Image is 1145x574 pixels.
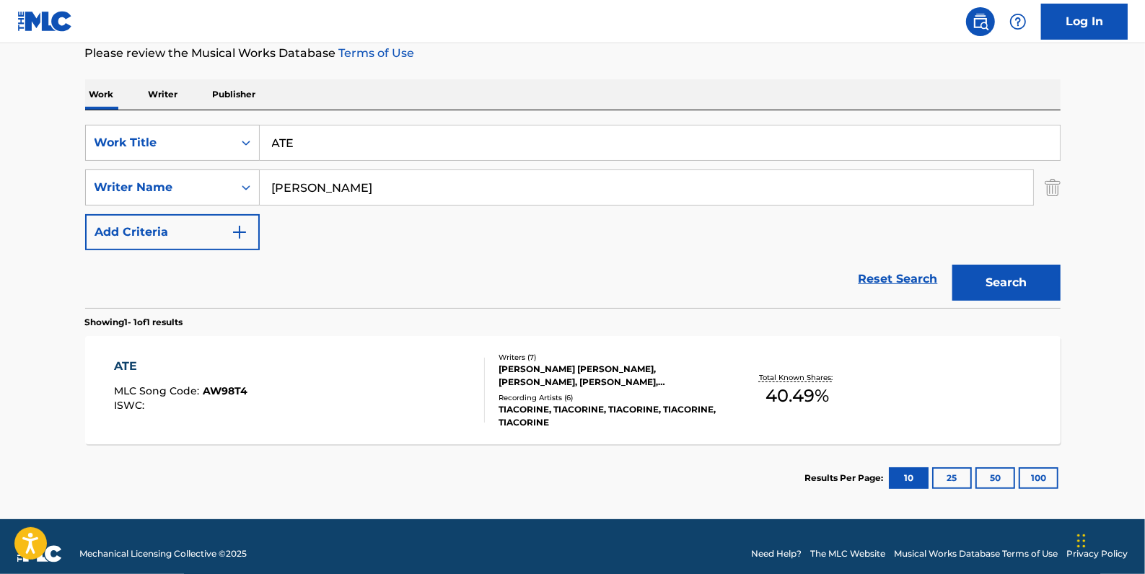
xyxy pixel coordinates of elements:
p: Publisher [209,79,260,110]
a: Privacy Policy [1066,547,1128,560]
a: ATEMLC Song Code:AW98T4ISWC:Writers (7)[PERSON_NAME] [PERSON_NAME], [PERSON_NAME], [PERSON_NAME],... [85,336,1061,444]
button: Add Criteria [85,214,260,250]
div: Writer Name [95,179,224,196]
iframe: Chat Widget [1073,505,1145,574]
p: Total Known Shares: [759,372,836,383]
button: 10 [889,467,929,489]
span: ISWC : [114,399,148,412]
a: The MLC Website [810,547,885,560]
p: Work [85,79,118,110]
img: logo [17,545,62,562]
a: Reset Search [851,263,945,295]
div: Work Title [95,134,224,151]
img: search [972,13,989,30]
button: 25 [932,467,972,489]
span: Mechanical Licensing Collective © 2025 [79,547,247,560]
p: Results Per Page: [805,472,887,485]
a: Musical Works Database Terms of Use [894,547,1058,560]
img: Delete Criterion [1045,169,1061,206]
form: Search Form [85,125,1061,308]
div: Drag [1077,519,1086,562]
div: Recording Artists ( 6 ) [499,392,716,403]
a: Terms of Use [336,46,415,60]
button: Search [952,265,1061,301]
button: 100 [1019,467,1058,489]
span: MLC Song Code : [114,384,203,397]
span: 40.49 % [765,383,829,409]
p: Showing 1 - 1 of 1 results [85,316,183,329]
img: MLC Logo [17,11,73,32]
button: 50 [975,467,1015,489]
a: Need Help? [751,547,802,560]
div: ATE [114,358,247,375]
div: Help [1004,7,1032,36]
a: Log In [1041,4,1128,40]
img: 9d2ae6d4665cec9f34b9.svg [231,224,248,241]
div: [PERSON_NAME] [PERSON_NAME], [PERSON_NAME], [PERSON_NAME], [PERSON_NAME], [PERSON_NAME], [PERSON_... [499,363,716,389]
span: AW98T4 [203,384,247,397]
a: Public Search [966,7,995,36]
img: help [1009,13,1027,30]
p: Writer [144,79,183,110]
p: Please review the Musical Works Database [85,45,1061,62]
div: TIACORINE, TIACORINE, TIACORINE, TIACORINE, TIACORINE [499,403,716,429]
div: Writers ( 7 ) [499,352,716,363]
